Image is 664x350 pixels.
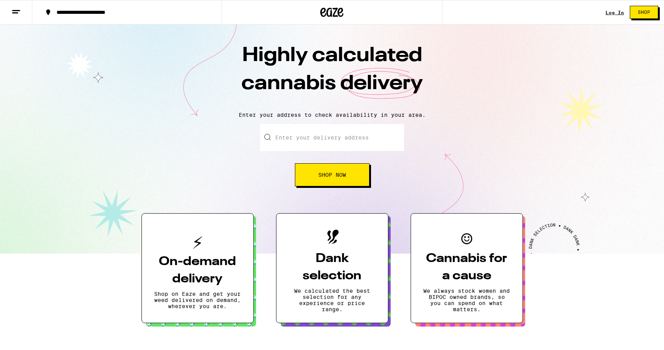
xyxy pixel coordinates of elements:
button: Cannabis for a causeWe always stock women and BIPOC owned brands, so you can spend on what matters. [411,213,523,323]
span: Shop [638,10,650,15]
p: We calculated the best selection for any experience or price range. [289,288,376,312]
button: Dank selectionWe calculated the best selection for any experience or price range. [276,213,388,323]
h3: Cannabis for a cause [423,250,510,285]
h3: Dank selection [289,250,376,285]
span: Shop Now [318,172,346,177]
button: Shop Now [295,163,369,186]
p: We always stock women and BIPOC owned brands, so you can spend on what matters. [423,288,510,312]
h1: Highly calculated cannabis delivery [198,42,467,106]
h3: On-demand delivery [154,253,241,288]
p: Enter your address to check availability in your area. [8,112,656,118]
button: On-demand deliveryShop on Eaze and get your weed delivered on demand, wherever you are. [141,213,254,323]
input: Enter your delivery address [260,124,404,151]
div: Log In [606,10,624,15]
p: Shop on Eaze and get your weed delivered on demand, wherever you are. [154,291,241,309]
button: Shop [630,6,658,19]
